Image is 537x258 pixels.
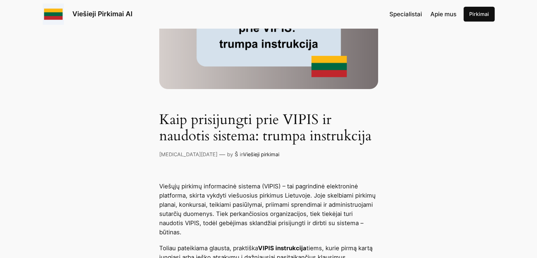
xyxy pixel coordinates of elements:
a: Viešieji pirkimai [243,151,279,157]
span: Apie mus [430,11,457,18]
p: Viešųjų pirkimų informacinė sistema (VIPIS) – tai pagrindinė elektroninė platforma, skirta vykdyt... [159,182,378,237]
a: Specialistai [389,10,422,19]
p: — [219,150,225,159]
p: by [227,151,233,158]
img: Viešieji pirkimai logo [43,4,64,25]
a: [MEDICAL_DATA][DATE] [159,151,217,157]
span: in [240,151,243,157]
a: Š [235,151,238,157]
a: Apie mus [430,10,457,19]
a: Viešieji Pirkimai AI [72,10,132,18]
a: Pirkimai [464,7,495,22]
nav: Navigation [389,10,457,19]
strong: VIPIS instrukcija [258,245,306,252]
h1: Kaip prisijungti prie VIPIS ir naudotis sistema: trumpa instrukcija [159,112,378,144]
span: Specialistai [389,11,422,18]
